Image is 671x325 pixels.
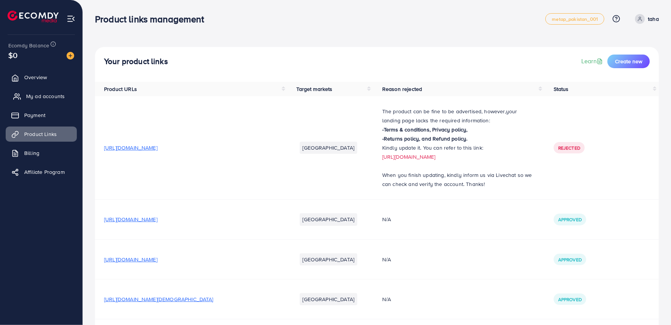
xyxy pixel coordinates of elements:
[558,216,582,223] span: Approved
[632,14,659,24] a: taha
[382,153,436,161] a: [URL][DOMAIN_NAME]
[95,14,210,25] h3: Product links management
[615,58,642,65] span: Create new
[6,145,77,161] a: Billing
[554,85,569,93] span: Status
[558,145,580,151] span: Rejected
[558,296,582,303] span: Approved
[581,57,604,66] a: Learn
[104,256,157,263] span: [URL][DOMAIN_NAME]
[8,42,49,49] span: Ecomdy Balance
[382,135,468,142] strong: -Returns policy, and Refund policy.
[104,85,137,93] span: Product URLs
[382,107,536,125] p: The product can be fine to be advertised, however,
[24,73,47,81] span: Overview
[558,256,582,263] span: Approved
[8,11,59,22] img: logo
[382,144,483,152] span: Kindly update it. You can refer to this link:
[300,213,358,225] li: [GEOGRAPHIC_DATA]
[300,253,358,266] li: [GEOGRAPHIC_DATA]
[382,295,391,303] span: N/A
[6,127,77,142] a: Product Links
[104,57,168,66] h4: Your product links
[545,13,604,25] a: metap_pakistan_001
[6,70,77,85] a: Overview
[26,92,65,100] span: My ad accounts
[6,164,77,180] a: Affiliate Program
[7,49,19,62] span: $0
[300,142,358,154] li: [GEOGRAPHIC_DATA]
[382,126,468,133] strong: -Terms & conditions, Privacy policy,
[639,291,665,319] iframe: Chat
[104,295,213,303] span: [URL][DOMAIN_NAME][DEMOGRAPHIC_DATA]
[24,130,57,138] span: Product Links
[382,256,391,263] span: N/A
[67,14,75,23] img: menu
[104,144,157,152] span: [URL][DOMAIN_NAME]
[24,168,65,176] span: Affiliate Program
[24,149,39,157] span: Billing
[382,216,391,223] span: N/A
[24,111,45,119] span: Payment
[382,85,422,93] span: Reason rejected
[6,108,77,123] a: Payment
[382,170,536,189] p: When you finish updating, kindly inform us via Livechat so we can check and verify the account. T...
[552,17,598,22] span: metap_pakistan_001
[648,14,659,23] p: taha
[297,85,333,93] span: Target markets
[607,55,650,68] button: Create new
[104,216,157,223] span: [URL][DOMAIN_NAME]
[300,293,358,305] li: [GEOGRAPHIC_DATA]
[6,89,77,104] a: My ad accounts
[67,52,74,59] img: image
